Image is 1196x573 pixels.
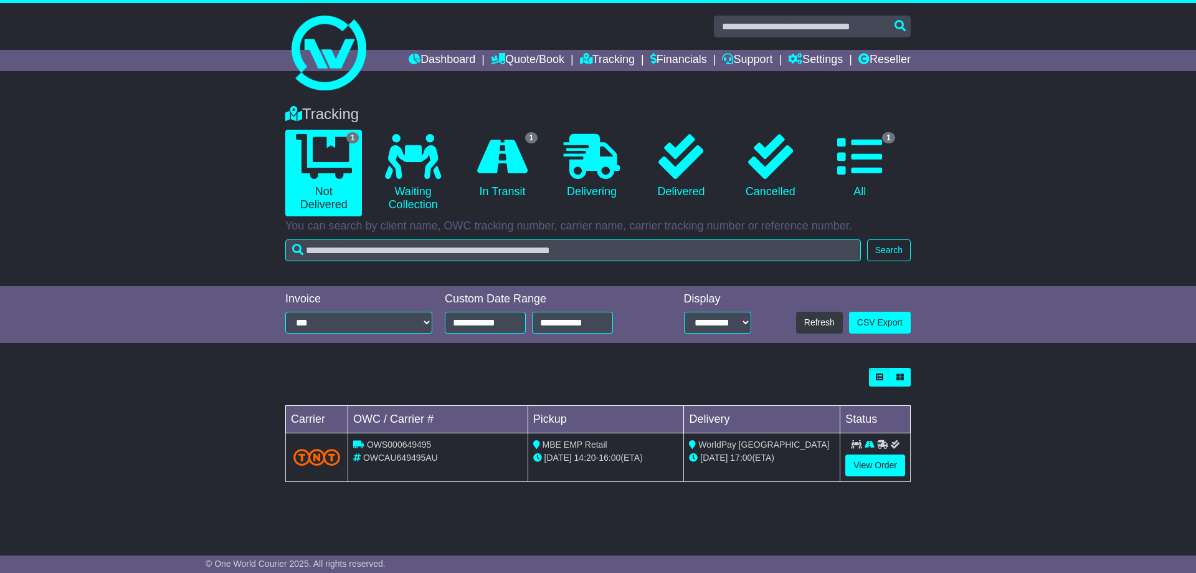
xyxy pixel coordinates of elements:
a: 1 Not Delivered [285,130,362,216]
a: Delivering [553,130,630,203]
a: Waiting Collection [374,130,451,216]
span: 1 [346,132,359,143]
td: Carrier [286,406,348,433]
td: OWC / Carrier # [348,406,528,433]
span: [DATE] [544,453,572,463]
td: Status [840,406,911,433]
span: 17:00 [730,453,752,463]
td: Pickup [528,406,684,433]
a: Delivered [643,130,719,203]
a: View Order [845,455,905,476]
span: [DATE] [700,453,728,463]
a: Support [722,50,772,71]
a: Tracking [580,50,635,71]
a: 1 In Transit [464,130,541,203]
span: 14:20 [574,453,596,463]
div: - (ETA) [533,451,679,465]
div: Invoice [285,292,432,306]
span: 16:00 [599,453,620,463]
a: 1 All [822,130,898,203]
span: OWS000649495 [367,440,432,450]
a: CSV Export [849,312,911,334]
p: You can search by client name, OWC tracking number, carrier name, carrier tracking number or refe... [285,219,911,233]
img: TNT_Domestic.png [293,449,340,466]
span: 1 [882,132,895,143]
span: © One World Courier 2025. All rights reserved. [206,559,386,569]
span: OWCAU649495AU [363,453,438,463]
div: Display [684,292,751,306]
a: Cancelled [732,130,809,203]
span: MBE EMP Retail [543,440,607,450]
a: Quote/Book [491,50,564,71]
div: Tracking [279,105,917,123]
a: Financials [650,50,707,71]
div: (ETA) [689,451,835,465]
button: Refresh [796,312,843,334]
span: WorldPay [GEOGRAPHIC_DATA] [698,440,829,450]
span: 1 [525,132,538,143]
a: Reseller [858,50,911,71]
button: Search [867,239,911,261]
a: Settings [788,50,843,71]
a: Dashboard [409,50,475,71]
td: Delivery [684,406,840,433]
div: Custom Date Range [445,292,645,306]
